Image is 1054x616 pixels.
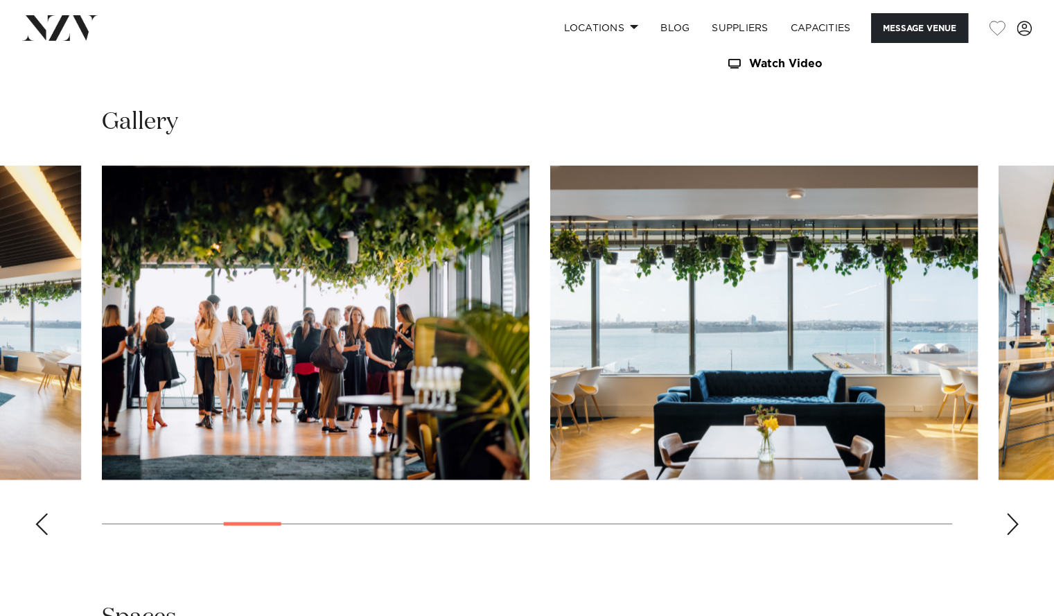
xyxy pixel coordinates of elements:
h2: Gallery [102,107,178,138]
a: SUPPLIERS [701,13,779,43]
button: Message Venue [871,13,968,43]
img: nzv-logo.png [22,15,98,40]
a: Watch Video [726,58,952,70]
a: Locations [552,13,649,43]
a: BLOG [649,13,701,43]
a: Capacities [780,13,862,43]
swiper-slide: 5 / 28 [102,166,529,479]
swiper-slide: 6 / 28 [550,166,978,479]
